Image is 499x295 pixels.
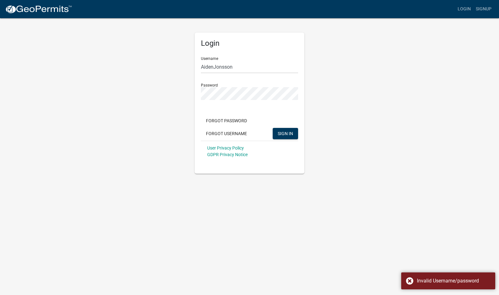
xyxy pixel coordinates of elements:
a: GDPR Privacy Notice [207,152,248,157]
button: Forgot Username [201,128,252,139]
h5: Login [201,39,298,48]
div: Invalid Username/password [417,277,491,285]
button: Forgot Password [201,115,252,126]
span: SIGN IN [278,131,293,136]
a: Login [455,3,473,15]
a: Signup [473,3,494,15]
a: User Privacy Policy [207,145,244,150]
button: SIGN IN [273,128,298,139]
